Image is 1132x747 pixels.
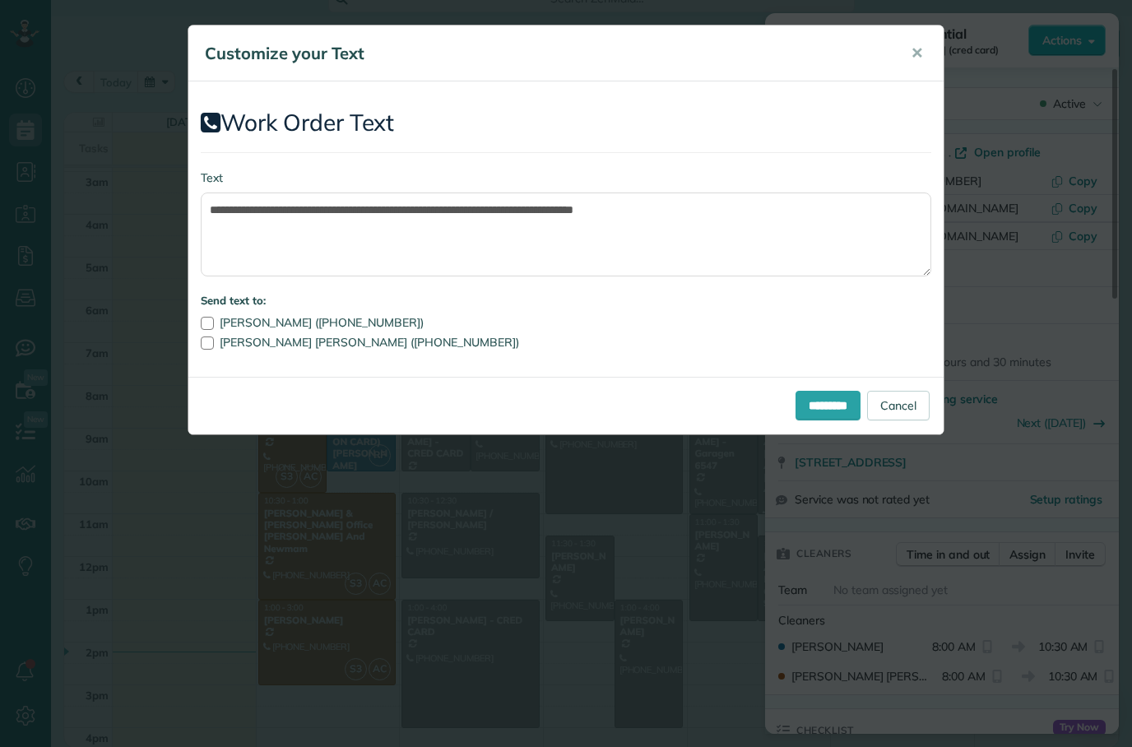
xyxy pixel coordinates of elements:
h5: Customize your Text [205,42,888,65]
h2: Work Order Text [201,110,931,136]
span: ✕ [911,44,923,63]
a: Cancel [867,391,930,420]
strong: Send text to: [201,294,266,307]
span: [PERSON_NAME] [PERSON_NAME] ([PHONE_NUMBER]) [220,335,519,350]
span: [PERSON_NAME] ([PHONE_NUMBER]) [220,315,424,330]
label: Text [201,169,931,186]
